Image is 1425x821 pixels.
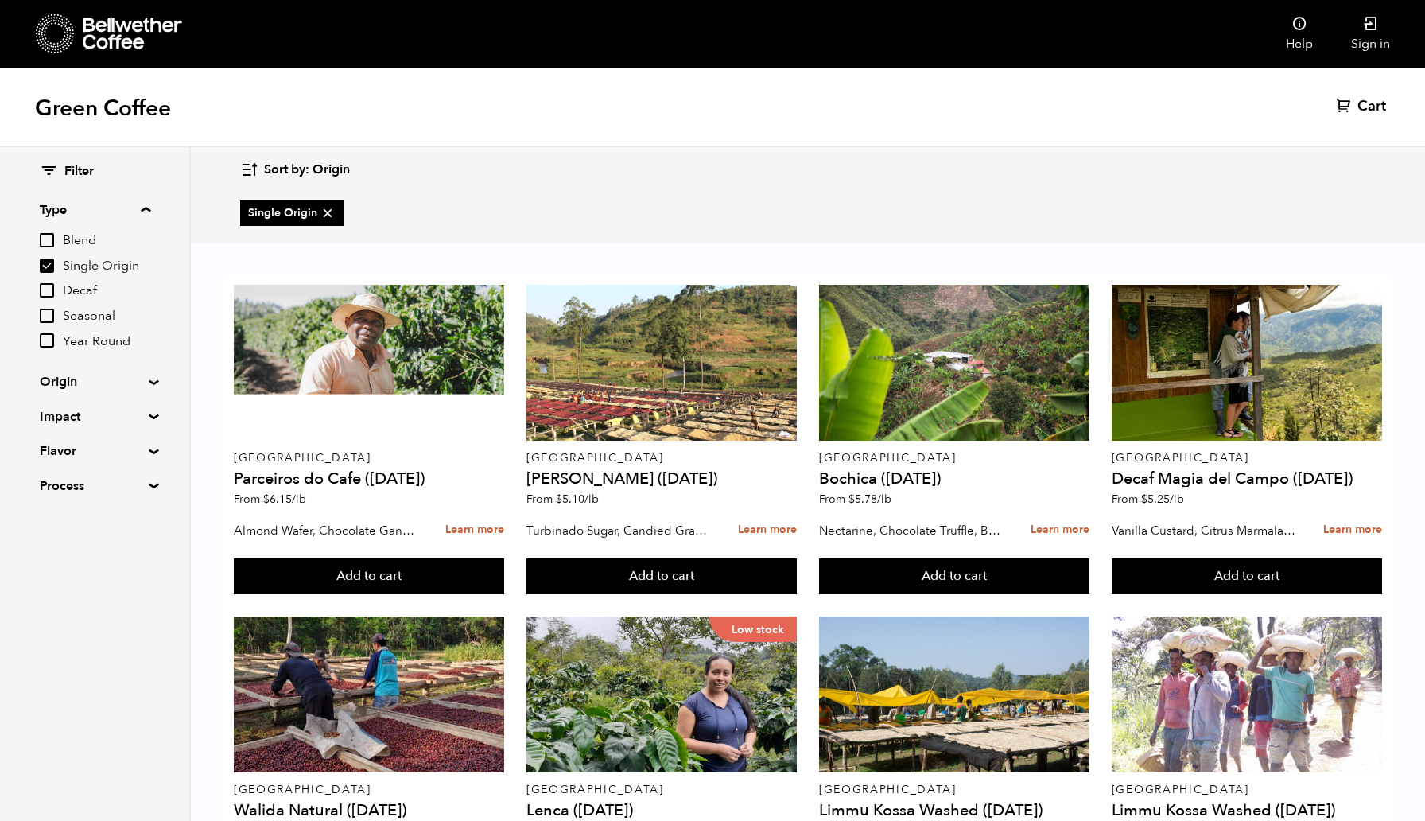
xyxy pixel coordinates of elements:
[445,513,504,547] a: Learn more
[234,492,306,507] span: From
[526,453,797,464] p: [GEOGRAPHIC_DATA]
[40,309,54,323] input: Seasonal
[709,617,797,642] p: Low stock
[1112,558,1382,595] button: Add to cart
[848,492,891,507] bdi: 5.78
[1170,492,1184,507] span: /lb
[584,492,599,507] span: /lb
[819,803,1089,819] h4: Limmu Kossa Washed ([DATE])
[248,205,336,221] span: Single Origin
[1031,513,1089,547] a: Learn more
[292,492,306,507] span: /lb
[819,471,1089,487] h4: Bochica ([DATE])
[819,453,1089,464] p: [GEOGRAPHIC_DATA]
[40,200,150,220] summary: Type
[63,258,150,275] span: Single Origin
[526,803,797,819] h4: Lenca ([DATE])
[234,784,504,796] p: [GEOGRAPHIC_DATA]
[40,283,54,298] input: Decaf
[526,558,797,595] button: Add to cart
[1336,97,1390,116] a: Cart
[1112,784,1382,796] p: [GEOGRAPHIC_DATA]
[848,492,855,507] span: $
[35,94,171,123] h1: Green Coffee
[234,471,504,487] h4: Parceiros do Cafe ([DATE])
[63,308,150,325] span: Seasonal
[64,163,94,181] span: Filter
[1112,803,1382,819] h4: Limmu Kossa Washed ([DATE])
[40,259,54,273] input: Single Origin
[1112,471,1382,487] h4: Decaf Magia del Campo ([DATE])
[234,803,504,819] h4: Walida Natural ([DATE])
[819,784,1089,796] p: [GEOGRAPHIC_DATA]
[40,477,149,496] summary: Process
[40,233,54,247] input: Blend
[526,471,797,487] h4: [PERSON_NAME] ([DATE])
[877,492,891,507] span: /lb
[526,617,797,772] a: Low stock
[63,232,150,250] span: Blend
[1323,513,1382,547] a: Learn more
[738,513,797,547] a: Learn more
[819,519,1003,543] p: Nectarine, Chocolate Truffle, Brown Sugar
[1141,492,1147,507] span: $
[264,161,350,179] span: Sort by: Origin
[63,282,150,300] span: Decaf
[526,519,710,543] p: Turbinado Sugar, Candied Grapefruit, Spiced Plum
[63,333,150,351] span: Year Round
[1141,492,1184,507] bdi: 5.25
[240,151,350,189] button: Sort by: Origin
[234,519,417,543] p: Almond Wafer, Chocolate Ganache, Bing Cherry
[40,442,149,461] summary: Flavor
[819,492,891,507] span: From
[1112,492,1184,507] span: From
[234,453,504,464] p: [GEOGRAPHIC_DATA]
[40,407,149,426] summary: Impact
[40,333,54,348] input: Year Round
[819,558,1089,595] button: Add to cart
[263,492,306,507] bdi: 6.15
[1112,519,1295,543] p: Vanilla Custard, Citrus Marmalade, Caramel
[40,372,149,391] summary: Origin
[556,492,599,507] bdi: 5.10
[1112,453,1382,464] p: [GEOGRAPHIC_DATA]
[234,558,504,595] button: Add to cart
[526,784,797,796] p: [GEOGRAPHIC_DATA]
[1357,97,1386,116] span: Cart
[556,492,562,507] span: $
[263,492,270,507] span: $
[526,492,599,507] span: From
